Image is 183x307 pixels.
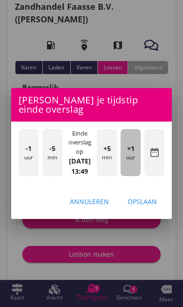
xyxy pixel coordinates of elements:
[19,129,39,176] div: uur
[69,157,91,165] strong: [DATE]
[71,167,88,176] strong: 13:49
[66,129,93,156] div: Einde overslag op
[42,129,62,176] div: min
[149,147,160,158] i: date_range
[26,143,32,154] span: -1
[49,143,55,154] span: -5
[62,193,116,210] button: Annuleren
[11,88,172,122] div: [PERSON_NAME] je tijdstip einde overslag
[70,197,109,206] div: Annuleren
[127,143,135,154] span: +1
[121,129,141,176] div: uur
[103,143,111,154] span: +5
[97,129,117,176] div: min
[120,193,164,210] button: Opslaan
[128,197,157,206] div: Opslaan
